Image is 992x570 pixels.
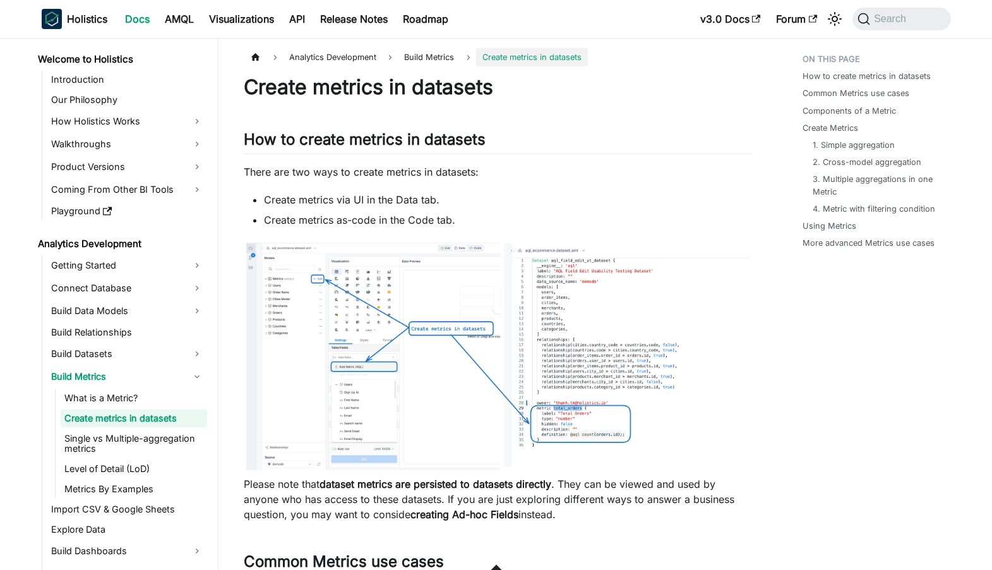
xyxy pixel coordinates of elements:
[803,122,858,134] a: Create Metrics
[47,111,207,131] a: How Holistics Works
[813,203,935,215] a: 4. Metric with filtering condition
[34,51,207,68] a: Welcome to Holistics
[244,164,752,179] p: There are two ways to create metrics in datasets:
[398,48,460,66] span: Build Metrics
[313,9,395,29] a: Release Notes
[67,11,107,27] b: Holistics
[803,237,935,249] a: More advanced Metrics use cases
[61,389,207,407] a: What is a Metric?
[47,179,207,200] a: Coming From Other BI Tools
[803,87,909,99] a: Common Metrics use cases
[61,409,207,427] a: Create metrics in datasets
[47,541,207,561] a: Build Dashboards
[47,301,207,321] a: Build Data Models
[282,9,313,29] a: API
[244,476,752,522] p: Please note that . They can be viewed and used by anyone who has access to these datasets. If you...
[244,130,752,154] h2: How to create metrics in datasets
[768,9,825,29] a: Forum
[410,508,518,521] strong: creating Ad-hoc Fields
[803,105,896,117] a: Components of a Metric
[283,48,383,66] span: Analytics Development
[244,240,752,473] img: aql-create-dataset-metrics
[264,192,752,207] li: Create metrics via UI in the Data tab.
[244,48,268,66] a: Home page
[47,367,207,387] a: Build Metrics
[61,460,207,478] a: Level of Detail (LoD)
[813,173,938,197] a: 3. Multiple aggregations in one Metric
[825,9,845,29] button: Switch between dark and light mode (currently system mode)
[47,500,207,518] a: Import CSV & Google Sheets
[47,278,207,298] a: Connect Database
[34,235,207,253] a: Analytics Development
[157,9,201,29] a: AMQL
[693,9,768,29] a: v3.0 Docs
[61,480,207,498] a: Metrics By Examples
[803,220,856,232] a: Using Metrics
[47,521,207,538] a: Explore Data
[264,212,752,227] li: Create metrics as-code in the Code tab.
[813,139,895,151] a: 1. Simple aggregation
[47,344,207,364] a: Build Datasets
[244,48,752,66] nav: Breadcrumbs
[852,8,950,30] button: Search (Command+K)
[29,38,218,570] nav: Docs sidebar
[803,70,931,82] a: How to create metrics in datasets
[201,9,282,29] a: Visualizations
[47,134,207,154] a: Walkthroughs
[47,255,207,276] a: Getting Started
[320,478,551,490] strong: dataset metrics are persisted to datasets directly
[61,430,207,458] a: Single vs Multiple-aggregation metrics
[395,9,456,29] a: Roadmap
[42,9,107,29] a: HolisticsHolisticsHolistics
[244,75,752,100] h1: Create metrics in datasets
[42,9,62,29] img: Holistics
[117,9,157,29] a: Docs
[476,48,588,66] span: Create metrics in datasets
[47,91,207,109] a: Our Philosophy
[870,13,914,25] span: Search
[47,71,207,88] a: Introduction
[813,156,921,168] a: 2. Cross-model aggregation
[47,157,207,177] a: Product Versions
[47,324,207,341] a: Build Relationships
[47,202,207,220] a: Playground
